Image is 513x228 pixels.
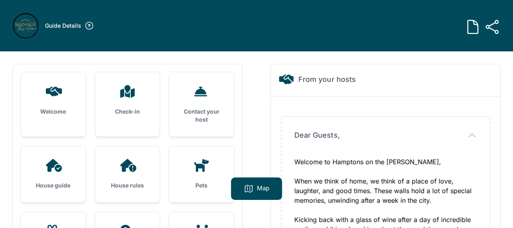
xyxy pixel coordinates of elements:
h3: Contact your host [182,108,221,124]
h3: Guide Details [45,22,81,30]
a: Guide Details [45,21,94,31]
span: Dear Guests, [294,130,339,141]
h3: Welcome [34,108,73,116]
a: Check-in [95,72,160,128]
p: Map [257,184,269,193]
h3: House guide [34,181,73,189]
h3: House rules [108,181,147,189]
a: Contact your host [169,72,234,136]
button: Dear Guests, [294,130,477,141]
a: House guide [21,146,86,202]
a: Welcome [21,72,86,128]
h3: Check-in [108,108,147,116]
img: 0gd5q1mryxf99wh8o9ohubavf23j [13,13,39,39]
a: Pets [169,146,234,202]
a: House rules [95,146,160,202]
h2: From your hosts [298,74,355,85]
h3: Pets [182,181,221,189]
